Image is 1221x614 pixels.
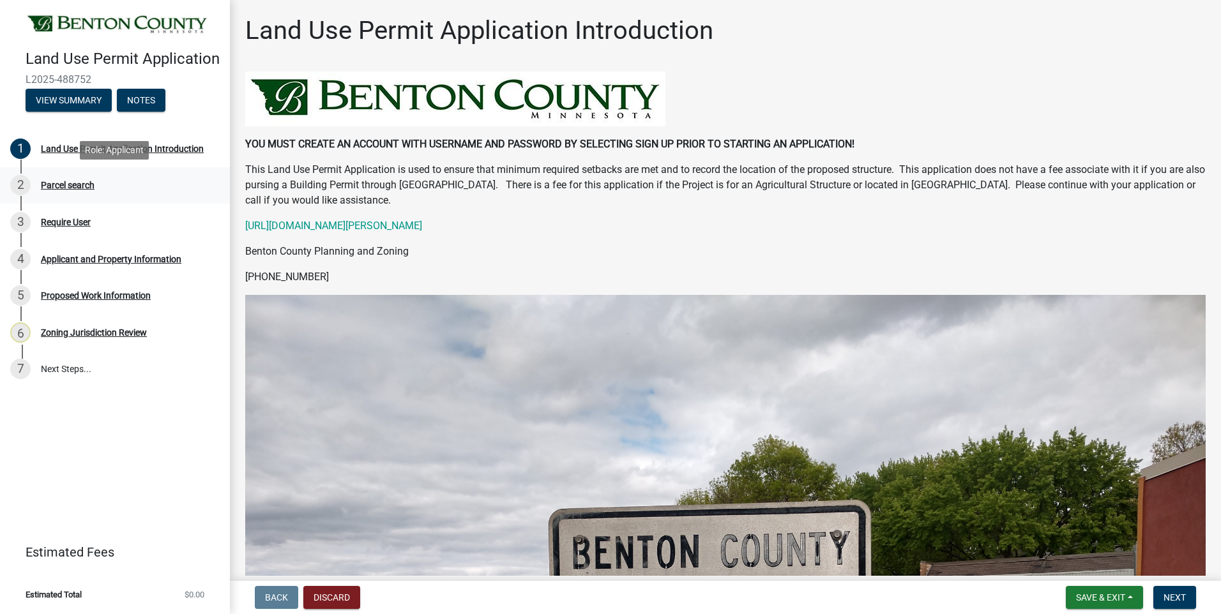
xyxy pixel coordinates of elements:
span: $0.00 [185,590,204,599]
img: BENTON_HEADER_6a8b96a6-b3ba-419c-b71a-ca67a580911a.jfif [245,71,665,126]
button: View Summary [26,89,112,112]
div: Applicant and Property Information [41,255,181,264]
img: Benton County, Minnesota [26,13,209,36]
span: L2025-488752 [26,73,204,86]
h1: Land Use Permit Application Introduction [245,15,713,46]
div: Zoning Jurisdiction Review [41,328,147,337]
span: Back [265,592,288,603]
a: Estimated Fees [10,539,209,565]
span: Estimated Total [26,590,82,599]
div: Land Use Permit Application Introduction [41,144,204,153]
button: Next [1153,586,1196,609]
p: [PHONE_NUMBER] [245,269,1206,285]
p: Benton County Planning and Zoning [245,244,1206,259]
button: Save & Exit [1066,586,1143,609]
div: 6 [10,322,31,343]
div: 7 [10,359,31,379]
wm-modal-confirm: Summary [26,96,112,106]
h4: Land Use Permit Application [26,50,220,68]
span: Next [1164,592,1186,603]
div: Role: Applicant [80,141,149,160]
div: Proposed Work Information [41,291,151,300]
a: [URL][DOMAIN_NAME][PERSON_NAME] [245,220,422,232]
p: This Land Use Permit Application is used to ensure that minimum required setbacks are met and to ... [245,162,1206,208]
div: 1 [10,139,31,159]
strong: YOU MUST CREATE AN ACCOUNT WITH USERNAME AND PASSWORD BY SELECTING SIGN UP PRIOR TO STARTING AN A... [245,138,854,150]
button: Notes [117,89,165,112]
div: Require User [41,218,91,227]
wm-modal-confirm: Notes [117,96,165,106]
div: 3 [10,212,31,232]
button: Back [255,586,298,609]
button: Discard [303,586,360,609]
div: Parcel search [41,181,95,190]
div: 4 [10,249,31,269]
span: Save & Exit [1076,592,1125,603]
div: 2 [10,175,31,195]
div: 5 [10,285,31,306]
